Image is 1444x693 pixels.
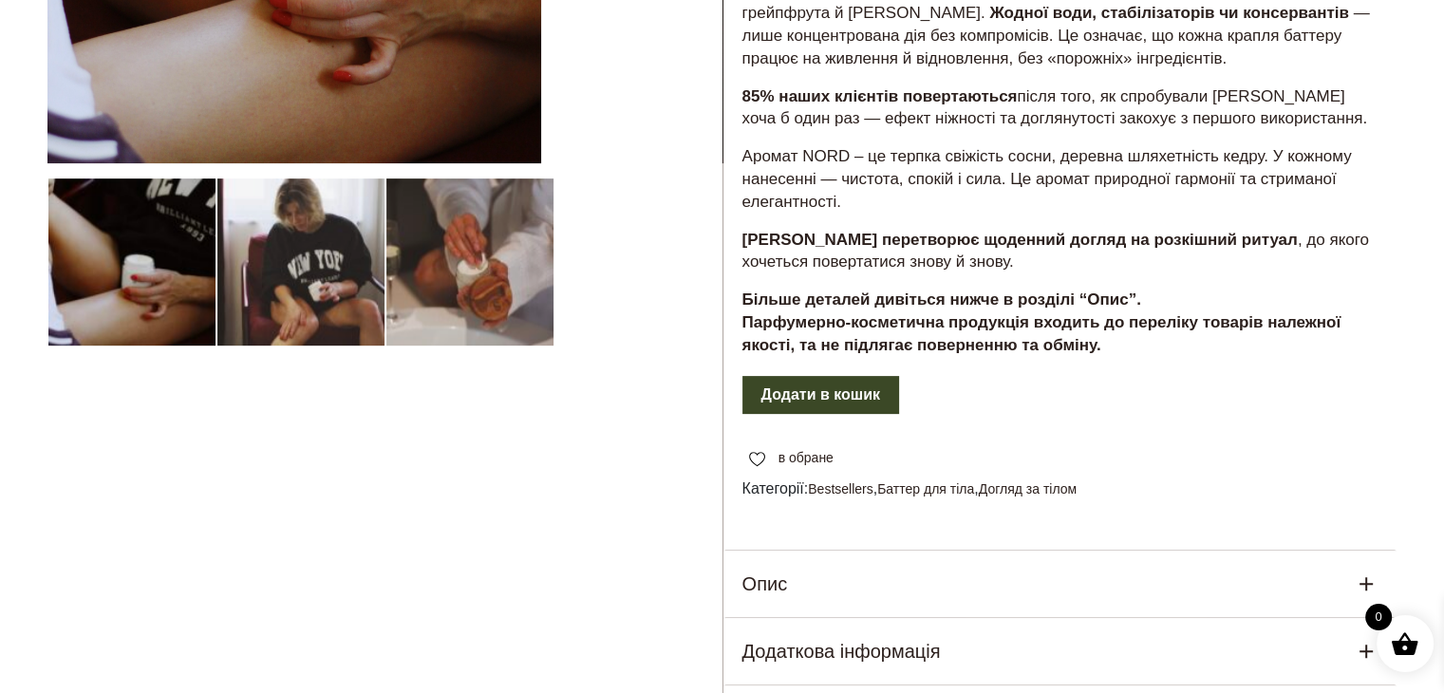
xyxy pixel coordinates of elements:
[742,637,941,665] h5: Додаткова інформація
[989,4,1348,22] strong: Жодної води, стабілізаторів чи консервантів
[742,290,1141,309] strong: Більше деталей дивіться нижче в розділі “Опис”.
[808,481,872,496] a: Bestsellers
[742,145,1378,213] p: Аромат NORD – це терпка свіжість сосни, деревна шляхетність кедру. У кожному нанесенні — чистота,...
[742,229,1378,274] p: , до якого хочеться повертатися знову й знову.
[1365,604,1392,630] span: 0
[742,376,899,414] button: Додати в кошик
[979,481,1077,496] a: Догляд за тілом
[742,570,788,598] h5: Опис
[742,87,1018,105] strong: 85% наших клієнтів повертаються
[742,448,840,468] a: в обране
[877,481,974,496] a: Баттер для тіла
[749,452,765,467] img: unfavourite.svg
[742,85,1378,131] p: після того, як спробували [PERSON_NAME] хоча б один раз — ефект ніжності та доглянутості закохує ...
[742,231,1298,249] strong: [PERSON_NAME] перетворює щоденний догляд на розкішний ритуал
[742,478,1378,500] span: Категорії: , ,
[742,313,1341,354] strong: Парфумерно-косметична продукція входить до переліку товарів належної якості, та не підлягає повер...
[778,448,834,468] span: в обране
